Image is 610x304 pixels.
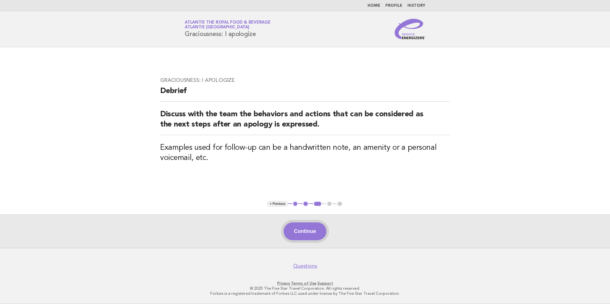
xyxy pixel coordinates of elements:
[368,4,380,8] a: Home
[284,222,326,240] button: Continue
[293,263,317,269] a: Questions
[160,109,450,135] h2: Discuss with the team the behaviors and actions that can be considered as the next steps after an...
[267,201,288,207] button: < Previous
[313,201,322,207] button: 3
[185,25,249,30] span: Atlantis [GEOGRAPHIC_DATA]
[317,281,333,286] a: Support
[110,286,500,291] p: © 2025 The Five Star Travel Corporation. All rights reserved.
[385,4,402,8] a: Profile
[160,143,450,163] h3: Examples used for follow-up can be a handwritten note, an amenity or a personal voicemail, etc.
[395,19,425,39] img: Service Energizers
[292,201,299,207] button: 1
[302,201,309,207] button: 2
[110,291,500,296] p: Forbes is a registered trademark of Forbes LLC used under license by The Five Star Travel Corpora...
[110,281,500,286] p: · ·
[185,21,271,37] h1: Graciousness: I apologize
[185,20,271,29] a: Atlantis the Royal Food & BeverageAtlantis [GEOGRAPHIC_DATA]
[277,281,290,286] a: Privacy
[160,77,450,83] h3: Graciousness: I apologize
[291,281,316,286] a: Terms of Use
[407,4,425,8] a: History
[160,86,450,102] h2: Debrief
